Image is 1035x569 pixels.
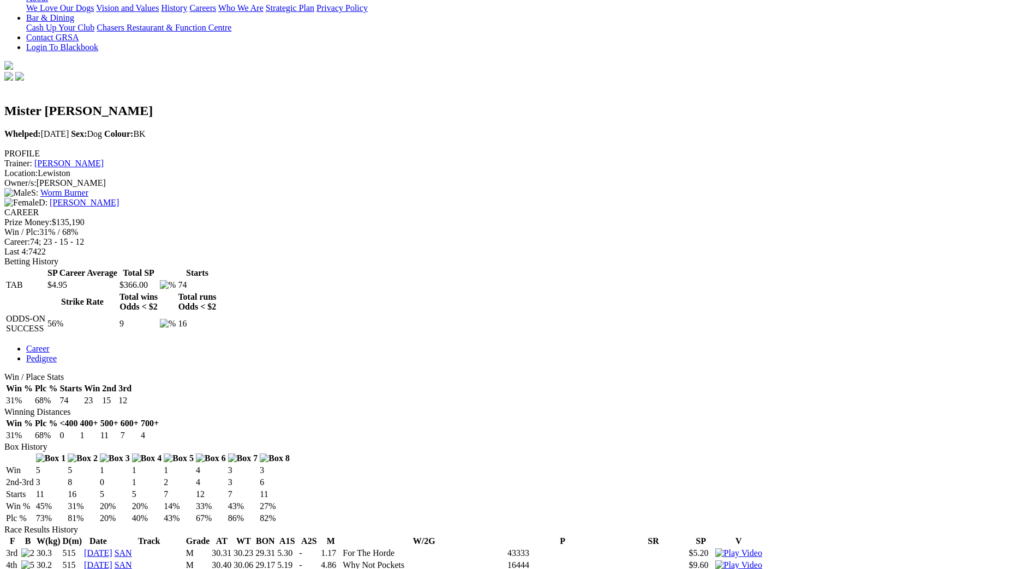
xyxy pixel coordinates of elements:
img: Box 2 [68,453,98,463]
span: [DATE] [4,129,69,138]
td: 43% [228,501,259,512]
td: 5 [131,489,163,500]
td: 11 [100,430,119,441]
th: 2nd [101,383,117,394]
a: Strategic Plan [266,3,314,13]
div: About [26,3,1031,13]
td: 16 [67,489,98,500]
span: Owner/s: [4,178,37,187]
td: 86% [228,513,259,524]
a: Contact GRSA [26,33,79,42]
td: 20% [131,501,163,512]
span: Win / Plc: [4,227,39,237]
a: Career [26,344,50,353]
td: 1.17 [320,548,341,559]
th: D(m) [62,536,83,547]
td: $366.00 [119,280,158,290]
img: Box 3 [100,453,130,463]
img: Female [4,198,39,208]
td: 2nd-3rd [5,477,34,488]
td: 29.31 [255,548,276,559]
td: Plc % [5,513,34,524]
img: % [160,319,176,329]
td: 4 [195,465,226,476]
div: 74; 23 - 15 - 12 [4,237,1031,247]
td: 74 [177,280,217,290]
th: SP [689,536,714,547]
th: Win % [5,383,33,394]
th: 400+ [80,418,99,429]
div: [PERSON_NAME] [4,178,1031,188]
img: Play Video [715,548,762,558]
td: 12 [118,395,132,406]
td: 68% [34,395,58,406]
th: A2S [298,536,319,547]
div: Bar & Dining [26,23,1031,33]
th: W(kg) [36,536,61,547]
a: Worm Burner [40,188,88,197]
div: Box History [4,442,1031,452]
td: $5.20 [689,548,714,559]
div: $135,190 [4,217,1031,227]
td: ODDS-ON SUCCESS [5,313,46,334]
td: $4.95 [47,280,118,290]
a: [DATE] [84,548,112,558]
td: 0 [59,430,78,441]
img: Box 8 [260,453,290,463]
td: 1 [99,465,130,476]
td: 4 [195,477,226,488]
th: 500+ [100,418,119,429]
span: Trainer: [4,159,32,168]
th: W/2G [342,536,506,547]
a: History [161,3,187,13]
a: Login To Blackbook [26,43,98,52]
a: [PERSON_NAME] [50,198,119,207]
span: Last 4: [4,247,28,256]
td: 5 [35,465,67,476]
td: Win % [5,501,34,512]
a: Vision and Values [96,3,159,13]
td: 67% [195,513,226,524]
img: Box 6 [196,453,226,463]
td: 2 [163,477,194,488]
span: Career: [4,237,30,246]
img: Male [4,188,31,198]
td: 3 [228,465,259,476]
th: M [320,536,341,547]
th: Date [83,536,113,547]
a: Pedigree [26,354,57,363]
td: 56% [47,313,118,334]
td: 5 [99,489,130,500]
td: 14% [163,501,194,512]
td: 11 [259,489,290,500]
th: SP Career Average [47,268,118,279]
img: Box 1 [36,453,66,463]
td: Win [5,465,34,476]
td: 3 [228,477,259,488]
td: 1 [131,465,163,476]
th: <400 [59,418,78,429]
th: BON [255,536,276,547]
b: Sex: [71,129,87,138]
div: PROFILE [4,149,1031,159]
td: 45% [35,501,67,512]
th: AT [211,536,232,547]
td: 1 [131,477,163,488]
div: 7422 [4,247,1031,257]
span: Dog [71,129,102,138]
span: Location: [4,168,38,178]
td: 43% [163,513,194,524]
div: Betting History [4,257,1031,267]
img: twitter.svg [15,72,24,81]
td: 31% [5,395,33,406]
td: 31% [5,430,33,441]
div: Race Results History [4,525,1031,535]
th: Win [83,383,100,394]
img: % [160,280,176,290]
td: 43333 [507,548,618,559]
span: S: [4,188,38,197]
div: Lewiston [4,168,1031,178]
td: 31% [67,501,98,512]
td: 3 [35,477,67,488]
div: CAREER [4,208,1031,217]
